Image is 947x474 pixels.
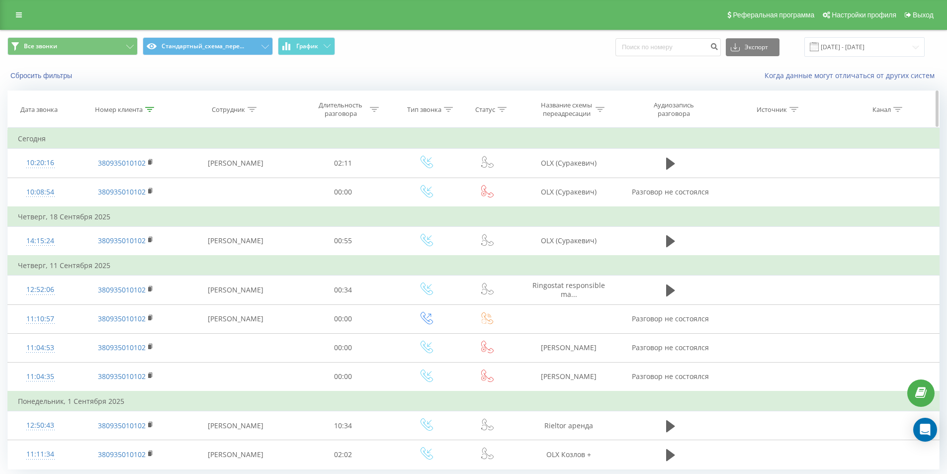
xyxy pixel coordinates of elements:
div: 11:04:53 [18,338,63,358]
td: Понедельник, 1 Сентября 2025 [8,391,940,411]
span: Разговор не состоялся [632,372,709,381]
td: 10:34 [292,411,394,440]
div: Дата звонка [20,105,58,114]
span: Все звонки [24,42,57,50]
button: График [278,37,335,55]
td: 00:00 [292,304,394,333]
button: Экспорт [726,38,779,56]
div: 11:10:57 [18,309,63,329]
div: 12:50:43 [18,416,63,435]
td: OLX (Суракевич) [516,149,622,178]
div: Канал [872,105,891,114]
td: 00:00 [292,362,394,391]
td: OLX (Суракевич) [516,226,622,256]
div: 10:08:54 [18,183,63,202]
td: [PERSON_NAME] [178,304,292,333]
a: 380935010102 [98,450,146,459]
div: Аудиозапись разговора [642,101,706,118]
span: Разговор не состоялся [632,343,709,352]
div: Тип звонка [407,105,441,114]
span: Разговор не состоялся [632,187,709,196]
div: Название схемы переадресации [540,101,593,118]
input: Поиск по номеру [615,38,721,56]
td: [PERSON_NAME] [178,149,292,178]
a: 380935010102 [98,236,146,245]
a: 380935010102 [98,285,146,294]
td: 02:02 [292,440,394,469]
div: 11:04:35 [18,367,63,386]
td: OLX Козлов + [516,440,622,469]
td: 00:55 [292,226,394,256]
button: Сбросить фильтры [7,71,77,80]
div: 12:52:06 [18,280,63,299]
div: 10:20:16 [18,153,63,173]
td: 00:34 [292,276,394,304]
button: Стандартный_схема_пере... [143,37,273,55]
td: Сегодня [8,129,940,149]
a: Когда данные могут отличаться от других систем [765,71,940,80]
td: [PERSON_NAME] [516,362,622,391]
button: Все звонки [7,37,138,55]
a: 380935010102 [98,187,146,196]
td: Четверг, 18 Сентября 2025 [8,207,940,227]
a: 380935010102 [98,158,146,168]
a: 380935010102 [98,421,146,430]
a: 380935010102 [98,343,146,352]
td: [PERSON_NAME] [516,333,622,362]
a: 380935010102 [98,372,146,381]
td: Rieltor аренда [516,411,622,440]
div: Сотрудник [212,105,245,114]
div: Статус [475,105,495,114]
td: [PERSON_NAME] [178,226,292,256]
span: Настройки профиля [832,11,896,19]
div: Длительность разговора [314,101,367,118]
div: 14:15:24 [18,231,63,251]
span: Реферальная программа [733,11,814,19]
td: OLX (Суракевич) [516,178,622,207]
span: График [296,43,318,50]
span: Ringostat responsible ma... [532,281,605,299]
div: Номер клиента [95,105,143,114]
td: 00:00 [292,333,394,362]
div: Источник [757,105,787,114]
td: 02:11 [292,149,394,178]
td: Четверг, 11 Сентября 2025 [8,256,940,276]
td: 00:00 [292,178,394,207]
span: Разговор не состоялся [632,314,709,323]
td: [PERSON_NAME] [178,276,292,304]
span: Выход [913,11,934,19]
div: 11:11:34 [18,445,63,464]
div: Open Intercom Messenger [913,418,937,442]
a: 380935010102 [98,314,146,323]
td: [PERSON_NAME] [178,440,292,469]
td: [PERSON_NAME] [178,411,292,440]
